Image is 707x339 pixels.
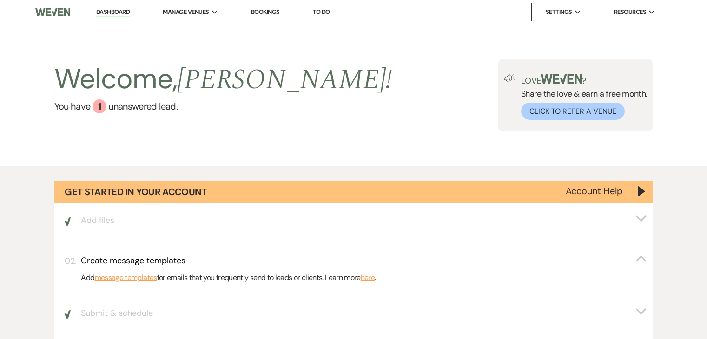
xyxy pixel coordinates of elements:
button: Add files [81,215,647,226]
a: Bookings [251,8,280,16]
a: Dashboard [96,8,130,17]
h1: Get Started in Your Account [65,185,207,198]
div: 1 [93,99,106,113]
button: Submit & schedule [81,307,647,319]
img: weven-logo-green.svg [541,74,582,84]
a: To Do [313,8,330,16]
a: You have 1 unanswered lead. [54,99,392,113]
h3: Submit & schedule [81,307,153,319]
span: Manage Venues [163,7,209,17]
img: Weven Logo [35,2,70,22]
h3: Create message templates [81,255,185,267]
p: Love ? [521,74,648,85]
button: Click to Refer a Venue [521,103,625,120]
h3: Add files [81,215,114,226]
span: Settings [546,7,572,17]
h2: Welcome, [54,59,392,99]
img: loud-speaker-illustration.svg [504,74,515,82]
p: Add for emails that you frequently send to leads or clients. Learn more . [81,272,647,284]
div: Share the love & earn a free month. [515,74,648,120]
button: Account Help [566,186,623,196]
span: Resources [614,7,646,17]
button: Create message templates [81,255,647,267]
span: [PERSON_NAME] ! [177,59,392,101]
a: here [361,272,375,284]
a: message templates [95,272,157,284]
